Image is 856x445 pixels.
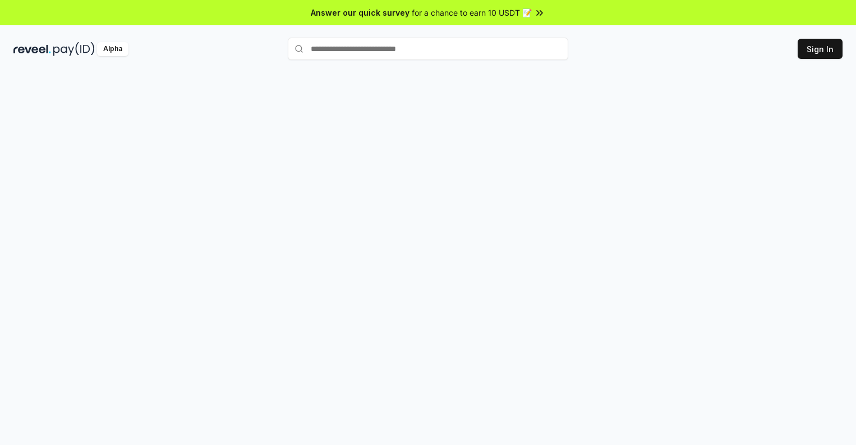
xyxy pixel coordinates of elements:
[97,42,128,56] div: Alpha
[311,7,409,19] span: Answer our quick survey
[798,39,843,59] button: Sign In
[412,7,532,19] span: for a chance to earn 10 USDT 📝
[13,42,51,56] img: reveel_dark
[53,42,95,56] img: pay_id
